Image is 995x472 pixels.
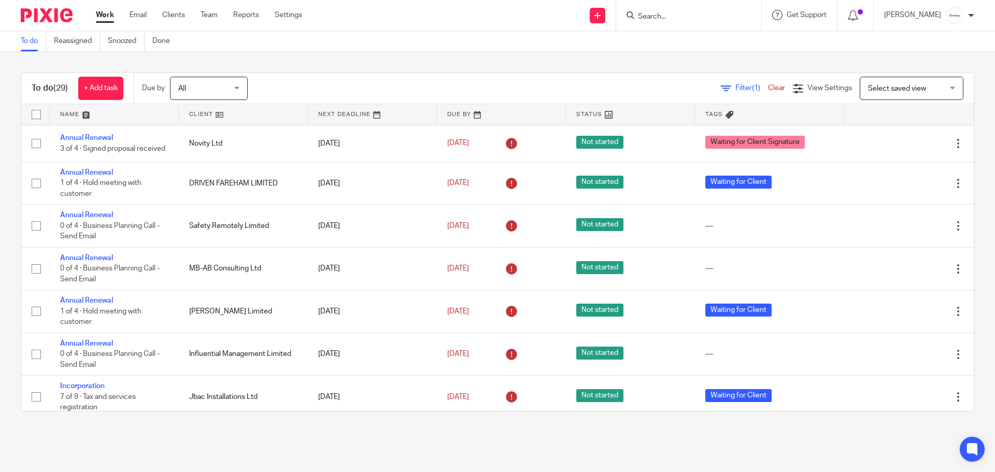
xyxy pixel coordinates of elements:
span: Not started [576,218,623,231]
td: [DATE] [308,162,437,204]
a: Annual Renewal [60,134,113,141]
a: Clients [162,10,185,20]
a: Annual Renewal [60,340,113,347]
span: 0 of 4 · Business Planning Call - Send Email [60,265,160,283]
a: To do [21,31,46,51]
span: [DATE] [447,222,469,230]
a: Settings [275,10,302,20]
span: Waiting for Client [705,176,772,189]
span: Not started [576,389,623,402]
span: Not started [576,347,623,360]
td: [DATE] [308,247,437,290]
a: Work [96,10,114,20]
td: [PERSON_NAME] Limited [179,290,308,333]
h1: To do [32,83,68,94]
a: Reports [233,10,259,20]
td: DRIVEN FAREHAM LIMITED [179,162,308,204]
td: MB-AB Consulting Ltd [179,247,308,290]
td: Safety Remotely Limited [179,205,308,247]
span: 0 of 4 · Business Planning Call - Send Email [60,222,160,240]
a: Email [130,10,147,20]
span: Waiting for Client [705,389,772,402]
td: Jbac Installations Ltd [179,376,308,418]
td: [DATE] [308,290,437,333]
span: 1 of 4 · Hold meeting with customer [60,308,141,326]
td: [DATE] [308,205,437,247]
span: [DATE] [447,140,469,147]
span: Filter [735,84,768,92]
span: 1 of 4 · Hold meeting with customer [60,180,141,198]
span: (1) [752,84,760,92]
span: [DATE] [447,393,469,401]
td: [DATE] [308,333,437,375]
span: Select saved view [868,85,926,92]
a: Team [201,10,218,20]
a: Snoozed [108,31,145,51]
a: Annual Renewal [60,211,113,219]
span: 7 of 9 · Tax and services registration [60,393,136,411]
input: Search [637,12,730,22]
span: [DATE] [447,179,469,187]
span: [DATE] [447,265,469,272]
img: Pixie [21,8,73,22]
a: Reassigned [54,31,100,51]
span: View Settings [807,84,852,92]
td: [DATE] [308,125,437,162]
div: --- [705,221,834,231]
span: (29) [53,84,68,92]
a: Annual Renewal [60,297,113,304]
span: Not started [576,261,623,274]
span: Not started [576,176,623,189]
div: --- [705,263,834,274]
td: Novity Ltd [179,125,308,162]
span: All [178,85,186,92]
p: [PERSON_NAME] [884,10,941,20]
td: [DATE] [308,376,437,418]
span: Waiting for Client [705,304,772,317]
p: Due by [142,83,165,93]
span: Waiting for Client Signature [705,136,805,149]
span: Not started [576,136,623,149]
a: Clear [768,84,785,92]
div: --- [705,349,834,359]
img: Infinity%20Logo%20with%20Whitespace%20.png [946,7,963,24]
span: 3 of 4 · Signed proposal received [60,145,165,152]
a: Annual Renewal [60,169,113,176]
span: [DATE] [447,308,469,315]
span: 0 of 4 · Business Planning Call - Send Email [60,350,160,368]
a: Annual Renewal [60,254,113,262]
span: [DATE] [447,350,469,357]
a: + Add task [78,77,123,100]
span: Tags [705,111,723,117]
a: Done [152,31,178,51]
a: Incorporation [60,382,105,390]
td: Influential Management Limited [179,333,308,375]
span: Not started [576,304,623,317]
span: Get Support [787,11,827,19]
